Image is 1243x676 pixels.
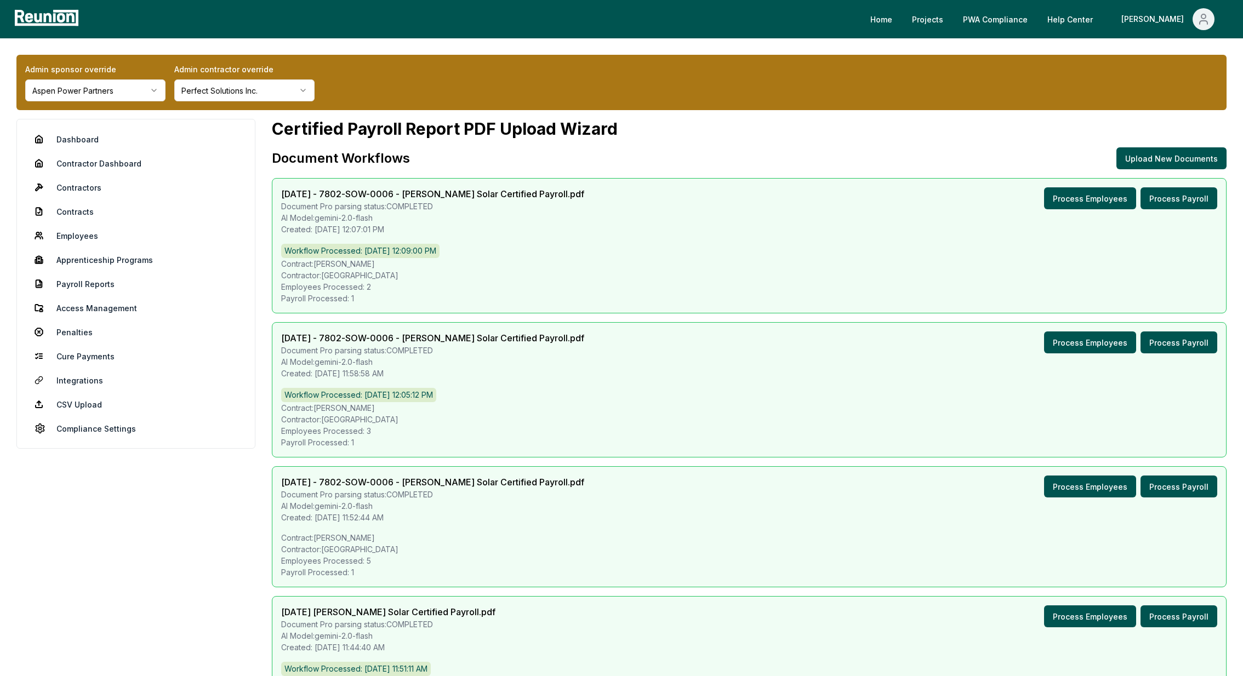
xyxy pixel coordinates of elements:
a: Integrations [26,369,246,391]
a: Employees [26,225,246,247]
button: [PERSON_NAME] [1113,8,1223,30]
button: Process Payroll [1141,476,1217,497]
a: Cure Payments [26,345,246,367]
p: Employees Processed: 2 [281,281,1217,293]
p: AI Model: gemini-2.0-flash [281,356,584,368]
button: Process Employees [1044,476,1136,497]
p: AI Model: gemini-2.0-flash [281,212,584,224]
button: Process Payroll [1141,605,1217,627]
label: Admin sponsor override [25,64,166,75]
p: Contract: [PERSON_NAME] [281,258,1217,270]
button: Process Employees [1044,187,1136,209]
h3: [DATE] [PERSON_NAME] Solar Certified Payroll.pdf [281,605,495,618]
a: Help Center [1039,8,1102,30]
h3: [DATE] - 7802-SOW-0006 - [PERSON_NAME] Solar Certified Payroll.pdf [281,476,584,489]
a: CSV Upload [26,393,246,415]
a: Contractor Dashboard [26,152,246,174]
p: AI Model: gemini-2.0-flash [281,500,584,512]
p: Contract: [PERSON_NAME] [281,532,1217,543]
a: Dashboard [26,128,246,150]
a: Compliance Settings [26,417,246,439]
p: Created: [DATE] 11:58:58 AM [281,368,584,379]
h1: Document Workflows [272,150,410,167]
a: Access Management [26,297,246,319]
a: Payroll Reports [26,273,246,295]
a: Contracts [26,200,246,222]
p: Document Pro parsing status: COMPLETED [281,618,495,630]
nav: Main [862,8,1232,30]
button: Upload New Documents [1116,147,1227,169]
p: Payroll Processed: 1 [281,293,1217,304]
p: Contractor: [GEOGRAPHIC_DATA] [281,543,1217,555]
p: Document Pro parsing status: COMPLETED [281,345,584,356]
p: Created: [DATE] 11:52:44 AM [281,512,584,523]
h1: Certified Payroll Report PDF Upload Wizard [272,119,1227,139]
button: Process Employees [1044,605,1136,627]
div: Workflow Processed: [DATE] 12:05:12 PM [281,388,436,402]
p: Contractor: [GEOGRAPHIC_DATA] [281,414,1217,425]
a: PWA Compliance [954,8,1036,30]
button: Process Employees [1044,331,1136,353]
p: Contractor: [GEOGRAPHIC_DATA] [281,270,1217,281]
div: Workflow Processed: [DATE] 12:09:00 PM [281,244,440,258]
p: Document Pro parsing status: COMPLETED [281,200,584,212]
a: Projects [903,8,952,30]
a: Contractors [26,176,246,198]
p: Payroll Processed: 1 [281,437,1217,448]
a: Home [862,8,901,30]
div: Workflow Processed: [DATE] 11:51:11 AM [281,662,431,676]
p: Employees Processed: 5 [281,555,1217,566]
p: Contract: [PERSON_NAME] [281,402,1217,414]
h3: [DATE] - 7802-SOW-0006 - [PERSON_NAME] Solar Certified Payroll.pdf [281,187,584,200]
p: Payroll Processed: 1 [281,566,1217,578]
p: Document Pro parsing status: COMPLETED [281,489,584,500]
p: Employees Processed: 3 [281,425,1217,437]
p: AI Model: gemini-2.0-flash [281,630,495,641]
p: Created: [DATE] 12:07:01 PM [281,224,584,235]
label: Admin contractor override [174,64,315,75]
div: [PERSON_NAME] [1121,8,1188,30]
button: Process Payroll [1141,331,1217,353]
a: Apprenticeship Programs [26,249,246,271]
button: Process Payroll [1141,187,1217,209]
p: Created: [DATE] 11:44:40 AM [281,641,495,653]
a: Penalties [26,321,246,343]
h3: [DATE] - 7802-SOW-0006 - [PERSON_NAME] Solar Certified Payroll.pdf [281,331,584,345]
